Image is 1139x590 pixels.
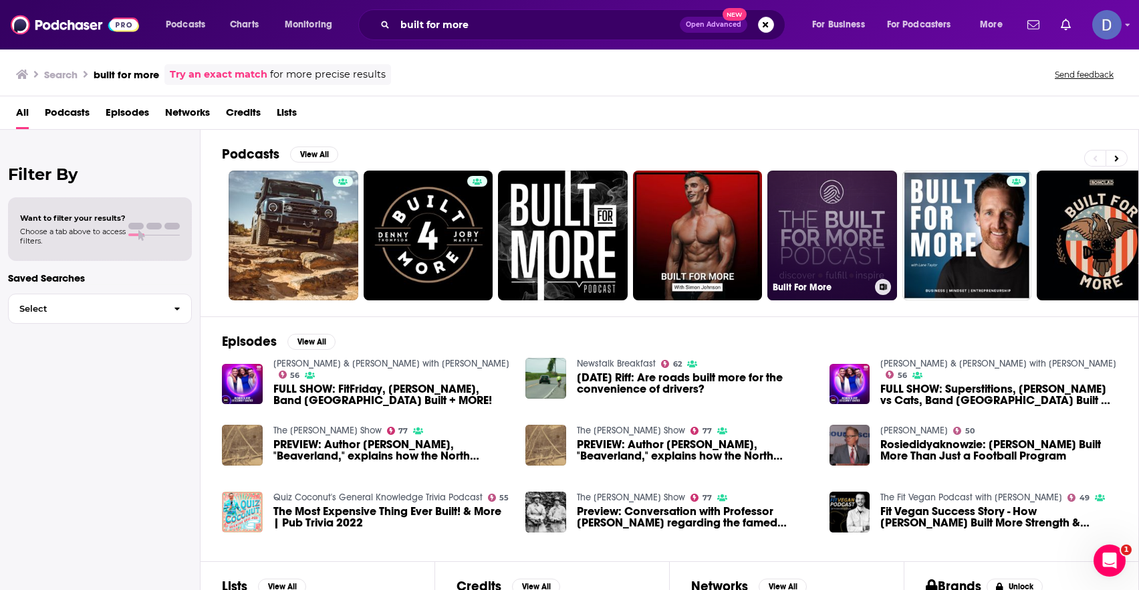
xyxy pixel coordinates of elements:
[577,506,813,528] a: Preview: Conversation with Professor Nick Lloyd regarding the famed "breakthrough" attack that ne...
[830,425,870,466] img: Rosiedidyaknowzie: Bill Snyder Built More Than Just a Football Program
[387,427,408,435] a: 77
[45,102,90,129] a: Podcasts
[273,439,510,462] span: PREVIEW: Author [PERSON_NAME], "Beaverland," explains how the North American river system is beav...
[577,492,685,503] a: The John Batchelor Show
[285,15,332,34] span: Monitoring
[661,360,682,368] a: 62
[222,492,263,532] img: The Most Expensive Thing Ever Built! & More | Pub Trivia 2022
[1067,494,1090,502] a: 49
[525,358,566,399] img: Tuesday Riff: Are roads built more for the convenience of drivers?
[273,506,510,528] a: The Most Expensive Thing Ever Built! & More | Pub Trivia 2022
[20,213,126,223] span: Want to filter your results?
[1092,10,1122,39] button: Show profile menu
[273,425,382,436] a: The John Batchelor Show
[690,427,712,435] a: 77
[156,14,223,35] button: open menu
[953,427,975,435] a: 50
[577,372,813,395] span: [DATE] Riff: Are roads built more for the convenience of drivers?
[703,495,712,501] span: 77
[680,17,747,33] button: Open AdvancedNew
[577,439,813,462] a: PREVIEW: Author Leila Philip, "Beaverland," explains how the North American river system is beave...
[273,439,510,462] a: PREVIEW: Author Leila Philip, "Beaverland," explains how the North American river system is beave...
[1055,13,1076,36] a: Show notifications dropdown
[222,146,338,163] a: PodcastsView All
[273,383,510,406] a: FULL SHOW: FitFriday, Julia Zemiro, Band Brisbane Built + MORE!
[880,506,1117,528] span: Fit Vegan Success Story - How [PERSON_NAME] Built More Strength & Muscle at 50
[965,428,975,434] span: 50
[166,15,205,34] span: Podcasts
[371,9,798,40] div: Search podcasts, credits, & more...
[1092,10,1122,39] span: Logged in as dianawurster
[577,372,813,395] a: Tuesday Riff: Are roads built more for the convenience of drivers?
[880,492,1062,503] a: The Fit Vegan Podcast with Maxime Sigouin
[94,68,159,81] h3: built for more
[395,14,680,35] input: Search podcasts, credits, & more...
[106,102,149,129] a: Episodes
[488,494,509,502] a: 55
[577,506,813,528] span: Preview: Conversation with Professor [PERSON_NAME] regarding the famed "breakthrough" attack that...
[44,68,78,81] h3: Search
[222,333,336,350] a: EpisodesView All
[971,14,1019,35] button: open menu
[277,102,297,129] a: Lists
[1121,545,1132,555] span: 1
[273,492,483,503] a: Quiz Coconut's General Knowledge Trivia Podcast
[686,21,741,28] span: Open Advanced
[11,12,139,37] a: Podchaser - Follow, Share and Rate Podcasts
[290,373,299,379] span: 56
[880,383,1117,406] span: FULL SHOW: Superstitions, [PERSON_NAME] vs Cats, Band [GEOGRAPHIC_DATA] Built + MORE!
[703,428,712,434] span: 77
[887,15,951,34] span: For Podcasters
[525,492,566,532] img: Preview: Conversation with Professor Nick Lloyd regarding the famed "breakthrough" attack that ne...
[8,272,192,284] p: Saved Searches
[398,428,408,434] span: 77
[1051,69,1118,80] button: Send feedback
[690,494,712,502] a: 77
[880,439,1117,462] a: Rosiedidyaknowzie: Bill Snyder Built More Than Just a Football Program
[16,102,29,129] span: All
[9,304,163,313] span: Select
[577,439,813,462] span: PREVIEW: Author [PERSON_NAME], "Beaverland," explains how the North American river system is beav...
[230,15,259,34] span: Charts
[878,14,971,35] button: open menu
[1092,10,1122,39] img: User Profile
[525,425,566,466] img: PREVIEW: Author Leila Philip, "Beaverland," explains how the North American river system is beave...
[287,334,336,350] button: View All
[980,15,1003,34] span: More
[830,492,870,532] img: Fit Vegan Success Story - How Carrie Built More Strength & Muscle at 50
[830,364,870,405] img: FULL SHOW: Superstitions, Terry vs Cats, Band Brisbane Built + MORE!
[226,102,261,129] a: Credits
[170,67,267,82] a: Try an exact match
[898,373,907,379] span: 56
[279,371,300,379] a: 56
[270,67,386,82] span: for more precise results
[812,15,865,34] span: For Business
[1022,13,1045,36] a: Show notifications dropdown
[222,425,263,466] img: PREVIEW: Author Leila Philip, "Beaverland," explains how the North American river system is beave...
[577,358,656,369] a: Newstalk Breakfast
[8,165,192,184] h2: Filter By
[723,8,747,21] span: New
[880,425,948,436] a: Jim Rose
[290,146,338,163] button: View All
[275,14,350,35] button: open menu
[880,358,1116,369] a: Robin & Kip with Corey Oates
[880,439,1117,462] span: Rosiedidyaknowzie: [PERSON_NAME] Built More Than Just a Football Program
[8,294,192,324] button: Select
[273,358,509,369] a: Robin & Kip with Corey Oates
[221,14,267,35] a: Charts
[577,425,685,436] a: The John Batchelor Show
[499,495,509,501] span: 55
[222,333,277,350] h2: Episodes
[222,364,263,405] img: FULL SHOW: FitFriday, Julia Zemiro, Band Brisbane Built + MORE!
